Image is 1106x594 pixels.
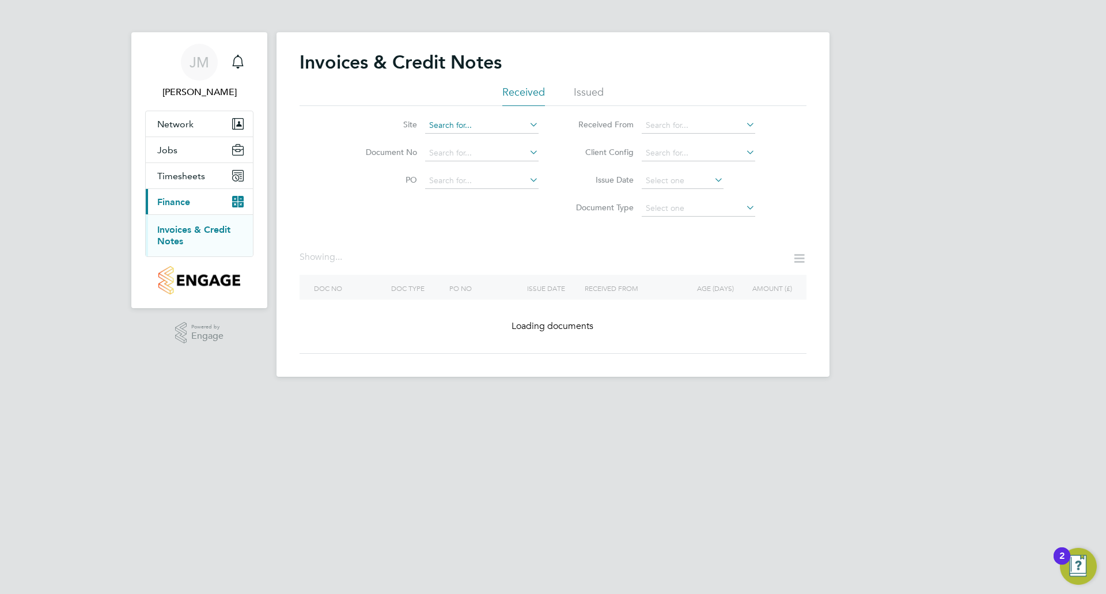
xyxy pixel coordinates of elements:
input: Search for... [425,173,539,189]
span: Timesheets [157,171,205,181]
div: 2 [1059,556,1065,571]
span: Finance [157,196,190,207]
a: Go to home page [145,266,253,294]
a: JM[PERSON_NAME] [145,44,253,99]
span: Powered by [191,322,224,332]
input: Search for... [642,145,755,161]
h2: Invoices & Credit Notes [300,51,502,74]
button: Timesheets [146,163,253,188]
button: Finance [146,189,253,214]
input: Select one [642,200,755,217]
a: Powered byEngage [175,322,224,344]
span: JM [190,55,209,70]
label: Issue Date [567,175,634,185]
div: Finance [146,214,253,256]
li: Received [502,85,545,106]
label: PO [351,175,417,185]
span: Network [157,119,194,130]
label: Site [351,119,417,130]
span: Engage [191,331,224,341]
label: Document Type [567,202,634,213]
button: Open Resource Center, 2 new notifications [1060,548,1097,585]
span: Jake Marlborough [145,85,253,99]
li: Issued [574,85,604,106]
a: Invoices & Credit Notes [157,224,230,247]
img: countryside-properties-logo-retina.png [158,266,240,294]
label: Client Config [567,147,634,157]
button: Network [146,111,253,137]
input: Search for... [425,145,539,161]
input: Search for... [425,118,539,134]
span: ... [335,251,342,263]
span: Jobs [157,145,177,156]
div: Showing [300,251,344,263]
input: Search for... [642,118,755,134]
label: Received From [567,119,634,130]
input: Select one [642,173,724,189]
nav: Main navigation [131,32,267,308]
button: Jobs [146,137,253,162]
label: Document No [351,147,417,157]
